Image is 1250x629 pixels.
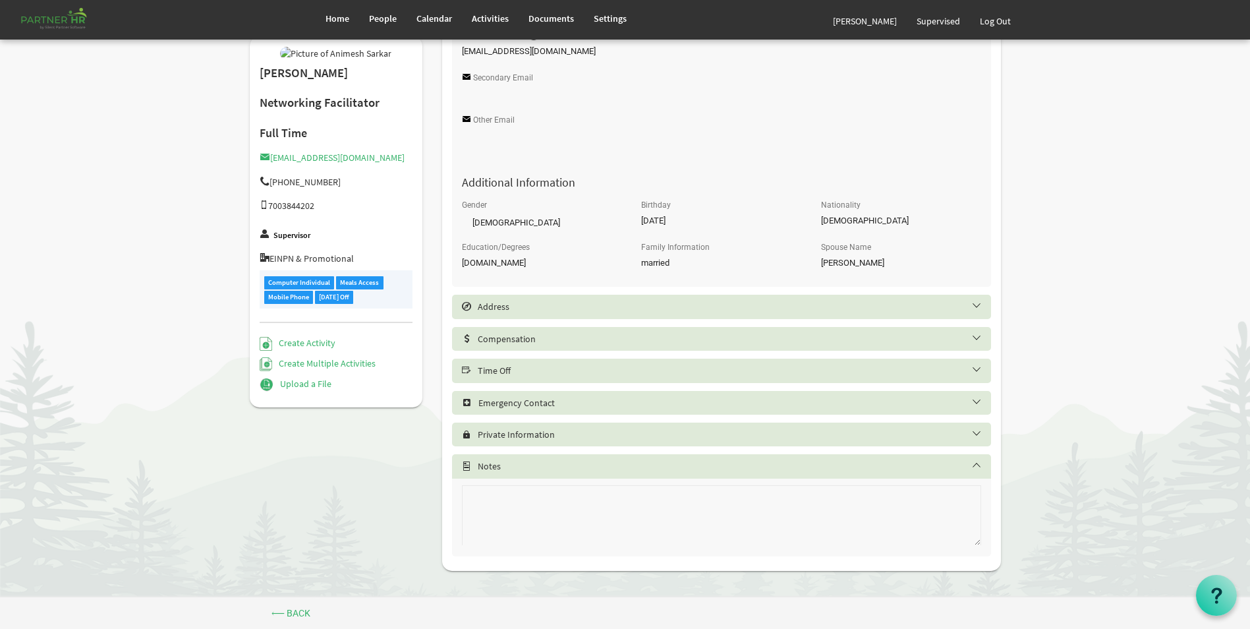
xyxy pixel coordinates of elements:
a: [EMAIL_ADDRESS][DOMAIN_NAME] [260,152,405,164]
h2: [PERSON_NAME] [260,67,413,80]
div: Meals Access [336,276,384,289]
span: Select [462,334,471,344]
div: Mobile Phone [264,291,314,303]
h4: Full Time [260,127,413,140]
a: Log Out [970,3,1021,40]
a: [PERSON_NAME] [823,3,907,40]
img: Picture of Animesh Sarkar [280,47,391,60]
span: Select [462,366,471,375]
h2: Networking Facilitator [260,96,413,110]
label: Education/Degrees [462,243,530,252]
span: Documents [528,13,574,24]
h5: Time Off [462,365,1001,376]
span: Select [462,302,471,311]
h5: 7003844202 [260,200,413,211]
span: Select [462,398,472,407]
h5: Address [462,301,1001,312]
div: [DATE] Off [315,291,353,303]
label: Supervisor [273,231,310,240]
span: Select [462,430,471,439]
label: Family Information [641,243,710,252]
img: Create Activity [260,337,272,351]
span: People [369,13,397,24]
h5: EINPN & Promotional [260,253,413,264]
span: Settings [594,13,627,24]
label: Spouse Name [821,243,871,252]
h5: [PHONE_NUMBER] [260,177,413,187]
span: Select [462,462,471,471]
h5: Emergency Contact [462,398,1001,408]
a: Create Activity [260,337,335,349]
a: Create Multiple Activities [260,357,376,369]
h5: Private Information [462,429,1001,440]
label: Other Email [473,116,515,125]
img: Create Multiple Activities [260,357,273,371]
h4: Additional Information [452,176,991,189]
h5: Compensation [462,334,1001,344]
label: Secondary Email [473,74,533,82]
label: Gender [462,201,487,210]
a: Supervised [907,3,970,40]
span: Home [326,13,349,24]
div: Computer Individual [264,276,335,289]
span: Supervised [917,15,960,27]
label: Birthday [641,201,671,210]
img: Upload a File [260,378,273,392]
span: Activities [472,13,509,24]
a: Upload a File [260,378,331,390]
span: Calendar [416,13,452,24]
label: Nationality [821,201,861,210]
h5: Notes [462,461,1001,471]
